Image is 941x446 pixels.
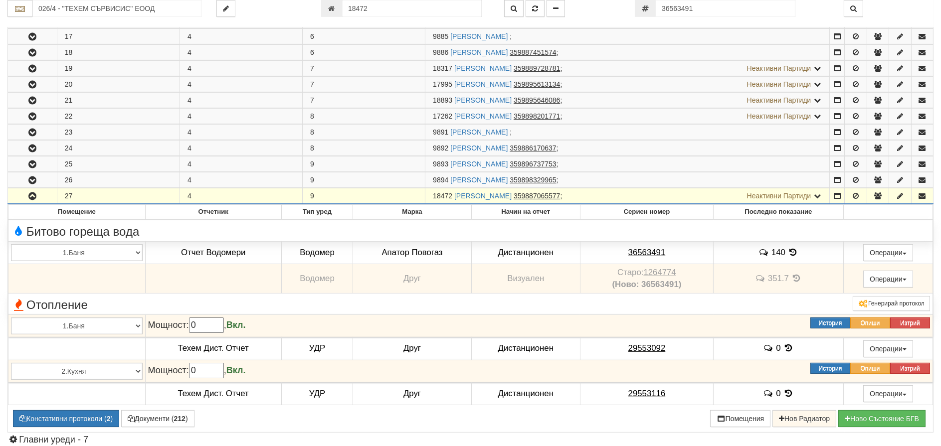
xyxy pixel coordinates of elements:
[433,144,448,152] span: Партида №
[628,343,666,353] tcxspan: Call 29553092 via 3CX
[57,188,180,204] td: 27
[890,317,930,328] button: Изтрий
[178,389,249,398] span: Техем Дист. Отчет
[771,248,785,257] span: 140
[180,61,302,76] td: 4
[310,80,314,88] span: 7
[7,435,934,445] h4: Главни уреди - 7
[471,205,580,220] th: Начин на отчет
[863,244,913,261] button: Операции
[433,192,452,200] span: Партида №
[850,317,890,328] button: Опиши
[433,96,452,104] span: Партида №
[433,112,452,120] span: Партида №
[310,64,314,72] span: 7
[628,389,666,398] tcxspan: Call 29553116 via 3CX
[810,317,850,328] button: История
[514,96,560,104] tcxspan: Call 359895646086 via 3CX
[174,415,186,423] b: 212
[776,389,780,398] span: 0
[148,320,246,330] span: Мощност: ,
[433,80,452,88] span: Партида №
[425,141,830,156] td: ;
[425,29,830,44] td: ;
[353,205,471,220] th: Марка
[425,61,830,76] td: ;
[180,109,302,124] td: 4
[850,363,890,374] button: Опиши
[57,61,180,76] td: 19
[353,337,471,360] td: Друг
[425,188,830,204] td: ;
[121,410,194,427] button: Документи (212)
[783,343,794,353] span: История на показанията
[181,248,245,257] span: Отчет Водомери
[450,48,508,56] a: [PERSON_NAME]
[776,343,780,353] span: 0
[13,410,119,427] button: Констативни протоколи (2)
[425,93,830,108] td: ;
[433,48,448,56] span: Партида №
[471,264,580,294] td: Визуален
[11,298,88,311] span: Отопление
[710,410,771,427] button: Помещения
[454,112,512,120] a: [PERSON_NAME]
[454,64,512,72] a: [PERSON_NAME]
[57,45,180,60] td: 18
[226,320,246,330] b: Вкл.
[747,112,811,120] span: Неактивни Партиди
[281,241,353,264] td: Водомер
[57,141,180,156] td: 24
[454,192,512,200] a: [PERSON_NAME]
[281,337,353,360] td: УДР
[353,382,471,405] td: Друг
[353,264,471,294] td: Друг
[310,112,314,120] span: 8
[510,176,556,184] tcxspan: Call 359898329965 via 3CX
[747,80,811,88] span: Неактивни Партиди
[838,410,926,427] button: Новo Състояние БГВ
[57,77,180,92] td: 20
[433,160,448,168] span: Партида №
[580,264,713,294] td: Устройство със сериен номер 1264774 беше подменено от устройство със сериен номер 36563491
[425,45,830,60] td: ;
[180,93,302,108] td: 4
[310,96,314,104] span: 7
[454,96,512,104] a: [PERSON_NAME]
[180,156,302,172] td: 4
[853,296,930,311] button: Генерирай протокол
[57,172,180,188] td: 26
[8,205,146,220] th: Помещение
[180,172,302,188] td: 4
[747,96,811,104] span: Неактивни Партиди
[514,112,560,120] tcxspan: Call 359898201771 via 3CX
[863,271,913,288] button: Операции
[180,188,302,204] td: 4
[863,340,913,357] button: Операции
[714,205,844,220] th: Последно показание
[514,64,560,72] tcxspan: Call 359889728781 via 3CX
[57,93,180,108] td: 21
[310,144,314,152] span: 8
[471,241,580,264] td: Дистанционен
[425,156,830,172] td: ;
[281,264,353,294] td: Водомер
[514,192,560,200] tcxspan: Call 359887065577 via 3CX
[107,415,111,423] b: 2
[890,363,930,374] button: Изтрий
[471,337,580,360] td: Дистанционен
[628,248,666,257] tcxspan: Call 36563491 via 3CX
[433,32,448,40] span: Партида №
[863,385,913,402] button: Операции
[450,144,508,152] a: [PERSON_NAME]
[57,156,180,172] td: 25
[57,109,180,124] td: 22
[178,343,249,353] span: Техем Дист. Отчет
[180,77,302,92] td: 4
[425,125,830,140] td: ;
[772,410,836,427] button: Нов Радиатор
[510,144,556,152] tcxspan: Call 359886170637 via 3CX
[145,205,281,220] th: Отчетник
[643,268,676,277] tcxspan: Call 1264774 via 3CX
[226,365,246,375] b: Вкл.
